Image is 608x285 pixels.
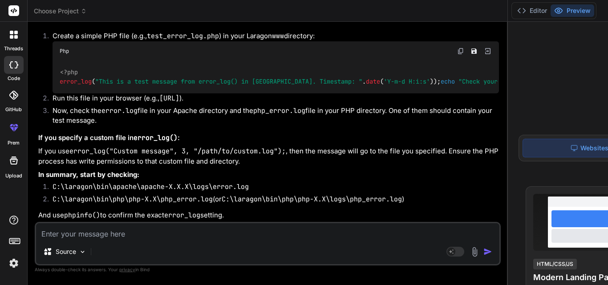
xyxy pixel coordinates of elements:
img: Open in Browser [484,47,492,55]
li: Create a simple PHP file (e.g., ) in your Laragon directory: [45,31,499,93]
code: C:\laragon\bin\php\php-X.X\php_error.log [53,195,213,204]
code: ( . ( )); ; [60,68,555,86]
button: Save file [468,45,480,57]
span: date [366,77,380,85]
span: privacy [119,267,135,272]
span: Php [60,48,69,55]
code: error.log [101,106,138,115]
img: Pick Models [79,248,86,256]
label: threads [4,45,23,52]
code: C:\laragon\bin\apache\apache-X.X.X\logs\error.log [53,182,249,191]
strong: In summary, start by checking: [38,170,139,179]
span: 'Y-m-d H:i:s' [384,77,430,85]
img: settings [6,256,21,271]
img: icon [483,247,492,256]
li: Now, check the file in your Apache directory and the file in your PHP directory. One of them shou... [45,106,499,126]
code: php_error.log [253,106,305,115]
button: Preview [551,4,594,17]
div: HTML/CSS/JS [533,259,577,269]
code: error_log [164,211,200,220]
p: And use to confirm the exact setting. [38,210,499,221]
h3: If you specify a custom file in : [38,133,499,143]
code: phpinfo() [64,211,100,220]
p: If you use , then the message will go to the file you specified. Ensure the PHP process has write... [38,146,499,166]
code: [URL] [159,94,179,103]
code: error_log() [134,133,178,142]
img: copy [457,48,464,55]
span: echo [441,77,455,85]
p: Source [56,247,76,256]
code: C:\laragon\bin\php\php-X.X\logs\php_error.log [222,195,402,204]
label: Upload [5,172,22,180]
li: Run this file in your browser (e.g., ). [45,93,499,106]
code: test_error_log.php [147,32,219,40]
span: "Check your error logs!" [458,77,544,85]
code: www [272,32,284,40]
code: error_log("Custom message", 3, "/path/to/custom.log"); [69,147,286,156]
button: Editor [514,4,551,17]
label: prem [8,139,20,147]
span: Choose Project [34,7,87,16]
label: code [8,75,20,82]
span: error_log [60,77,92,85]
p: Always double-check its answers. Your in Bind [35,265,501,274]
label: GitHub [5,106,22,113]
span: <?php [60,68,78,76]
span: "This is a test message from error_log() in [GEOGRAPHIC_DATA]. Timestamp: " [95,77,362,85]
img: attachment [470,247,480,257]
li: (or ) [45,194,499,207]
